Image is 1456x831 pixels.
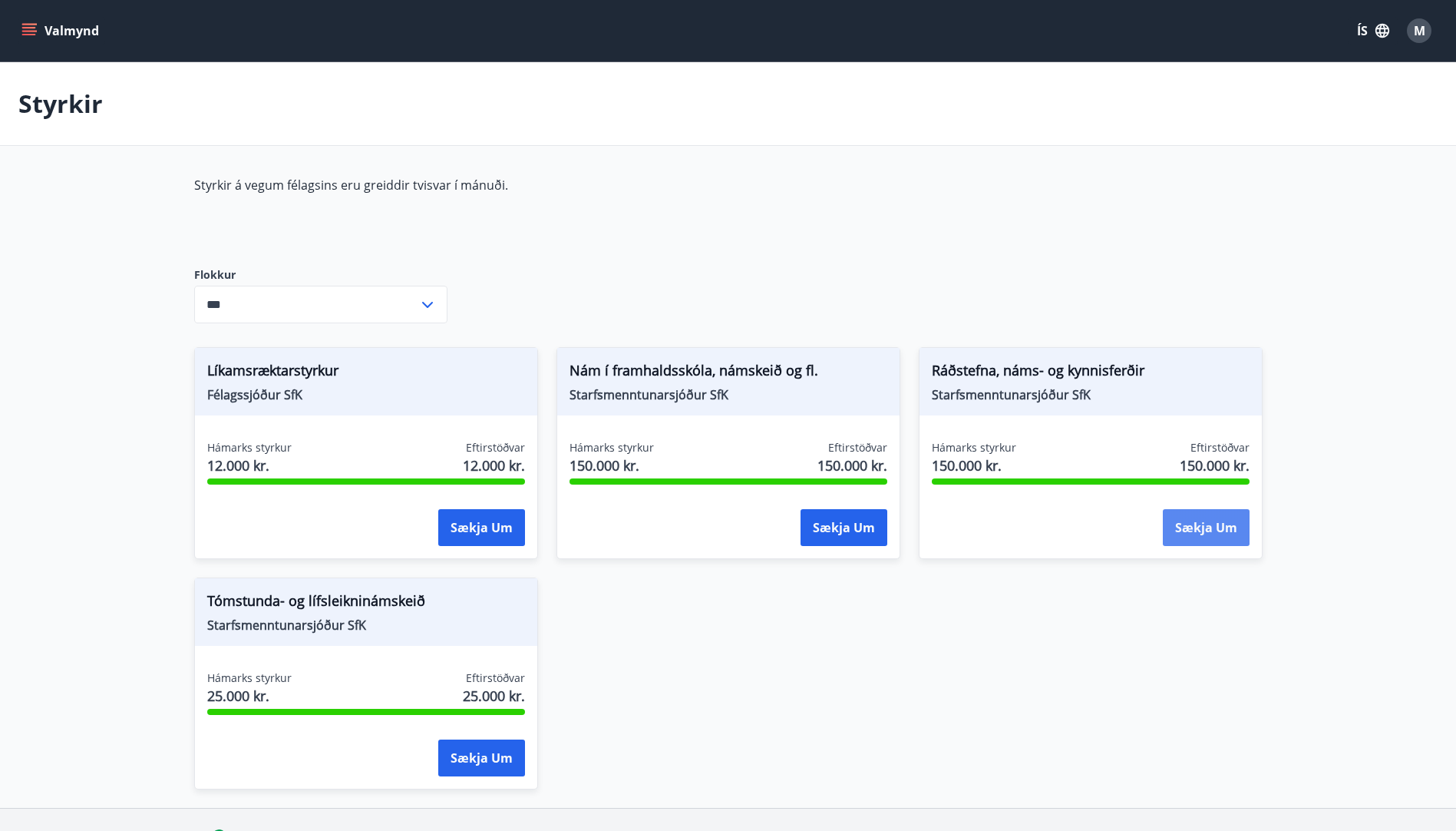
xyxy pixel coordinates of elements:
[570,386,887,403] span: Starfsmenntunarsjóður SfK
[463,686,525,706] span: 25.000 kr.
[828,440,887,455] span: Eftirstöðvar
[463,455,525,475] span: 12.000 kr.
[1349,17,1398,45] button: ÍS
[466,670,525,686] span: Eftirstöðvar
[1163,509,1250,546] button: Sækja um
[570,360,887,386] span: Nám í framhaldsskóla, námskeið og fl.
[18,87,103,121] p: Styrkir
[801,509,887,546] button: Sækja um
[932,360,1250,386] span: Ráðstefna, náms- og kynnisferðir
[932,440,1016,455] span: Hámarks styrkur
[207,386,525,403] span: Félagssjóður SfK
[1180,455,1250,475] span: 150.000 kr.
[207,670,292,686] span: Hámarks styrkur
[207,591,525,617] span: Tómstunda- og lífsleikninámskeið
[1401,12,1438,49] button: M
[207,617,525,634] span: Starfsmenntunarsjóður SfK
[207,440,292,455] span: Hámarks styrkur
[570,440,654,455] span: Hámarks styrkur
[438,509,525,546] button: Sækja um
[466,440,525,455] span: Eftirstöðvar
[570,455,654,475] span: 150.000 kr.
[1190,440,1250,455] span: Eftirstöðvar
[438,740,525,776] button: Sækja um
[1414,22,1425,39] span: M
[194,267,447,283] label: Flokkur
[817,455,887,475] span: 150.000 kr.
[207,360,525,386] span: Líkamsræktarstyrkur
[194,177,919,194] p: Styrkir á vegum félagsins eru greiddir tvisvar í mánuði.
[932,455,1016,475] span: 150.000 kr.
[207,455,292,475] span: 12.000 kr.
[932,386,1250,403] span: Starfsmenntunarsjóður SfK
[207,686,292,706] span: 25.000 kr.
[18,17,105,45] button: menu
